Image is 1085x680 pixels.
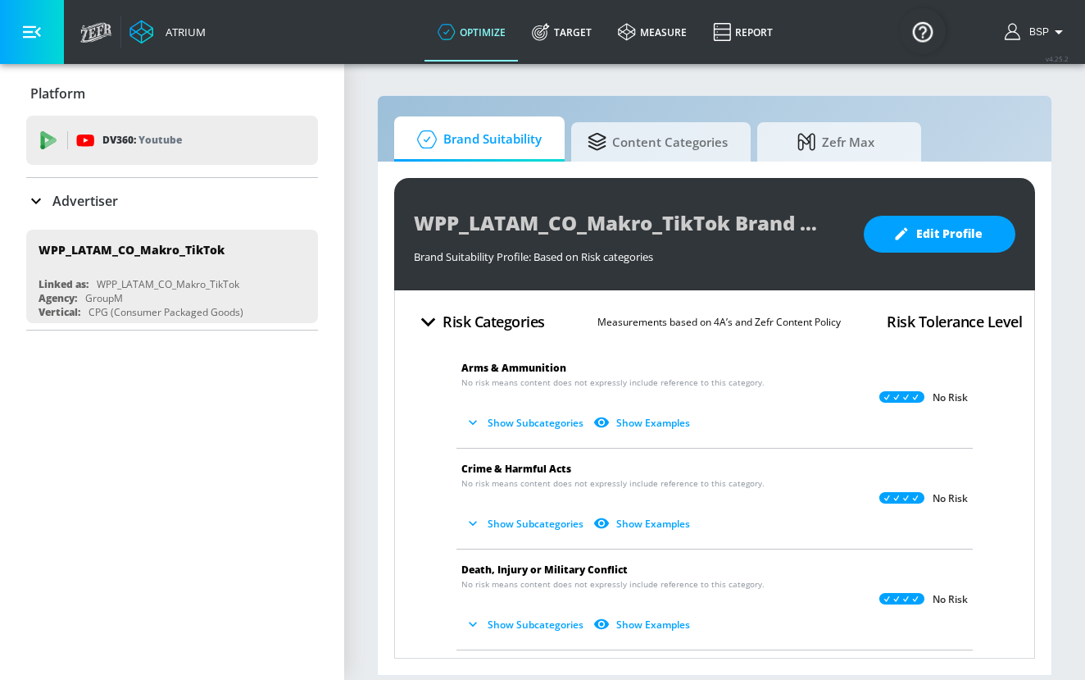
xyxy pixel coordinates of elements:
[864,216,1015,253] button: Edit Profile
[443,310,545,333] h4: Risk Categories
[1046,54,1069,63] span: v 4.25.2
[97,277,239,291] div: WPP_LATAM_CO_Makro_TikTok
[933,492,968,505] p: No Risk
[1005,22,1069,42] button: BSP
[461,477,765,490] span: No risk means content does not expressly include reference to this category.
[26,230,318,323] div: WPP_LATAM_CO_Makro_TikTokLinked as:WPP_LATAM_CO_Makro_TikTokAgency:GroupMVertical:CPG (Consumer P...
[700,2,786,62] a: Report
[411,120,542,159] span: Brand Suitability
[933,593,968,606] p: No Risk
[424,2,519,62] a: optimize
[590,510,697,537] button: Show Examples
[407,303,552,341] button: Risk Categories
[933,391,968,404] p: No Risk
[26,178,318,224] div: Advertiser
[414,241,847,264] div: Brand Suitability Profile: Based on Risk categories
[461,578,765,591] span: No risk means content does not expressly include reference to this category.
[26,116,318,165] div: DV360: Youtube
[897,224,983,244] span: Edit Profile
[85,291,123,305] div: GroupM
[39,277,89,291] div: Linked as:
[597,313,841,331] p: Measurements based on 4A’s and Zefr Content Policy
[461,510,590,537] button: Show Subcategories
[1023,26,1049,38] span: login as: bsp_linking@zefr.com
[52,192,118,210] p: Advertiser
[900,8,946,54] button: Open Resource Center
[519,2,605,62] a: Target
[461,462,571,476] span: Crime & Harmful Acts
[102,131,182,149] p: DV360:
[138,131,182,148] p: Youtube
[461,563,628,577] span: Death, Injury or Military Conflict
[30,84,85,103] p: Platform
[461,361,566,375] span: Arms & Ammunition
[159,25,206,39] div: Atrium
[605,2,700,62] a: measure
[461,611,590,638] button: Show Subcategories
[774,122,898,162] span: Zefr Max
[461,377,765,389] span: No risk means content does not expressly include reference to this category.
[461,409,590,436] button: Show Subcategories
[39,305,80,319] div: Vertical:
[39,242,225,258] div: WPP_LATAM_CO_Makro_TikTok
[129,20,206,44] a: Atrium
[590,409,697,436] button: Show Examples
[89,305,243,319] div: CPG (Consumer Packaged Goods)
[26,71,318,116] div: Platform
[887,310,1022,333] h4: Risk Tolerance Level
[588,122,728,162] span: Content Categories
[39,291,77,305] div: Agency:
[590,611,697,638] button: Show Examples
